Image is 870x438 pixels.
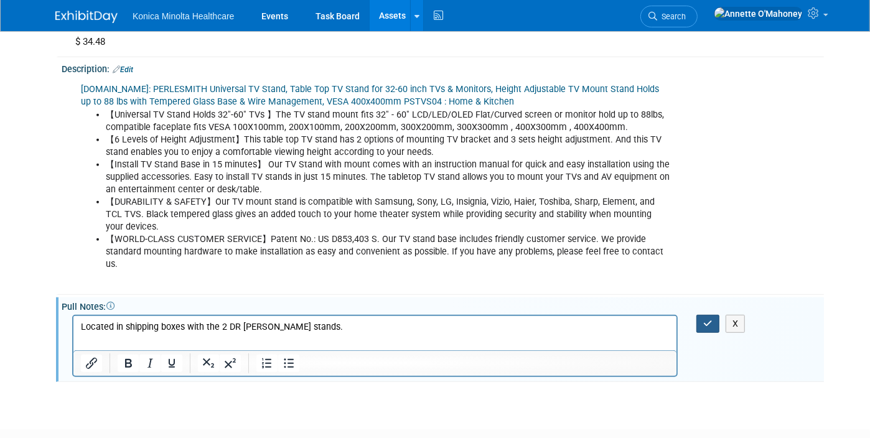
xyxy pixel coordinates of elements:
[55,11,118,23] img: ExhibitDay
[726,315,746,333] button: X
[640,6,698,27] a: Search
[118,355,139,372] button: Bold
[81,84,659,107] a: [DOMAIN_NAME]: PERLESMITH Universal TV Stand, Table Top TV Stand for 32-60 inch TVs & Monitors, H...
[139,355,161,372] button: Italic
[106,159,670,196] li: 【Install TV Stand Base in 15 minutes】 Our TV Stand with mount comes with an instruction manual fo...
[73,316,676,350] iframe: Rich Text Area
[62,60,824,76] div: Description:
[106,109,670,134] li: 【Universal TV Stand Holds 32"-60" TVs 】The TV stand mount fits 32" - 60" LCD/LED/OLED Flat/Curved...
[220,355,241,372] button: Superscript
[106,196,670,233] li: 【DURABILITY & SAFETY】Our TV mount stand is compatible with Samsung, Sony, LG, Insignia, Vizio, Ha...
[256,355,278,372] button: Numbered list
[133,11,234,21] span: Konica Minolta Healthcare
[198,355,219,372] button: Subscript
[113,65,133,74] a: Edit
[161,355,182,372] button: Underline
[81,355,102,372] button: Insert/edit link
[62,297,824,313] div: Pull Notes:
[657,12,686,21] span: Search
[71,32,815,52] div: $ 34.48
[714,7,803,21] img: Annette O'Mahoney
[278,355,299,372] button: Bullet list
[106,233,670,271] li: 【WORLD-CLASS CUSTOMER SERVICE】Patent No.: US D853,403 S. Our TV stand base includes friendly cust...
[106,134,670,159] li: 【6 Levels of Height Adjustment】This table top TV stand has 2 options of mounting TV bracket and 3...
